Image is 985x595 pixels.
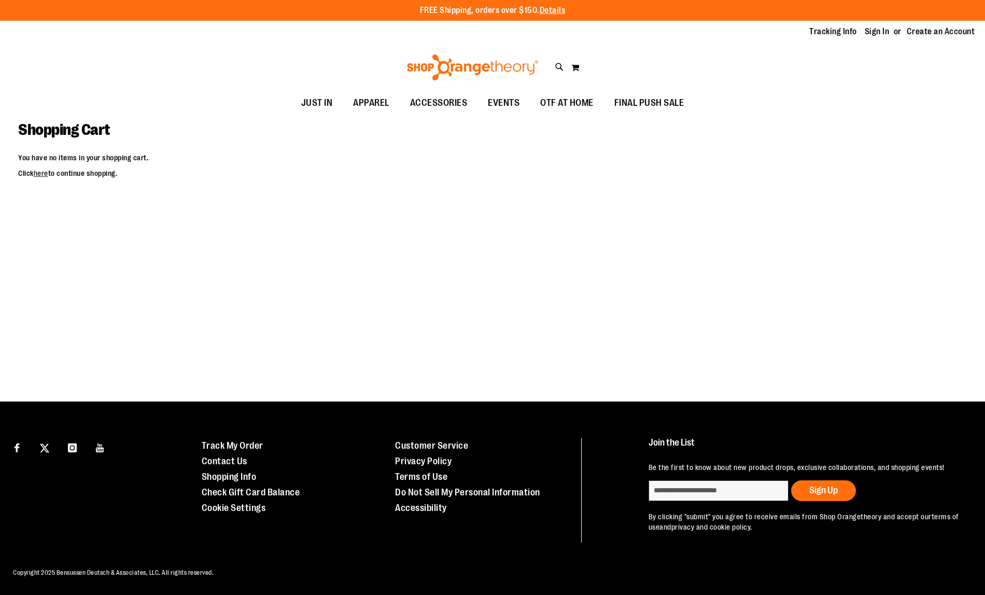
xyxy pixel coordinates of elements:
[91,438,109,456] a: Visit our Youtube page
[614,91,684,115] span: FINAL PUSH SALE
[202,487,300,497] a: Check Gift Card Balance
[865,26,890,37] a: Sign In
[649,513,959,531] a: terms of use
[343,91,400,115] a: APPAREL
[540,6,566,15] a: Details
[809,485,838,495] span: Sign Up
[907,26,975,37] a: Create an Account
[301,91,333,115] span: JUST IN
[202,472,257,482] a: Shopping Info
[791,480,856,501] button: Sign Up
[395,456,452,466] a: Privacy Policy
[649,462,961,473] p: Be the first to know about new product drops, exclusive collaborations, and shopping events!
[63,438,81,456] a: Visit our Instagram page
[530,91,604,115] a: OTF AT HOME
[420,5,566,17] p: FREE Shipping, orders over $150.
[353,91,389,115] span: APPAREL
[671,523,752,531] a: privacy and cookie policy.
[36,438,54,456] a: Visit our X page
[395,503,447,513] a: Accessibility
[18,168,967,178] p: Click to continue shopping.
[8,438,26,456] a: Visit our Facebook page
[202,456,247,466] a: Contact Us
[488,91,519,115] span: EVENTS
[13,569,214,576] span: Copyright 2025 Bensussen Deutsch & Associates, LLC. All rights reserved.
[395,487,540,497] a: Do Not Sell My Personal Information
[202,440,263,451] a: Track My Order
[649,480,789,501] input: enter email
[649,438,961,457] h4: Join the List
[410,91,468,115] span: ACCESSORIES
[400,91,478,115] a: ACCESSORIES
[395,472,447,482] a: Terms of Use
[604,91,695,115] a: FINAL PUSH SALE
[809,26,857,37] a: Tracking Info
[202,503,266,513] a: Cookie Settings
[405,54,540,80] img: Shop Orangetheory
[18,153,967,163] p: You have no items in your shopping cart.
[291,91,343,115] a: JUST IN
[18,121,110,139] span: Shopping Cart
[34,169,48,177] a: here
[649,511,961,532] p: By clicking "submit" you agree to receive emails from Shop Orangetheory and accept our and
[477,91,530,115] a: EVENTS
[540,91,594,115] span: OTF AT HOME
[395,440,468,451] a: Customer Service
[40,444,49,453] img: Twitter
